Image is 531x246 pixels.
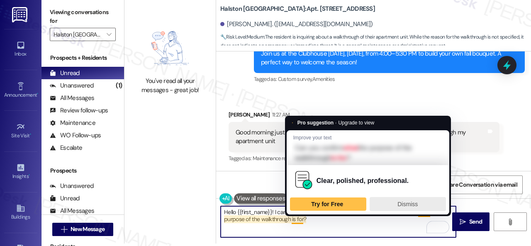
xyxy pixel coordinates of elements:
[61,226,67,233] i: 
[50,6,116,28] label: Viewing conversations for
[229,152,499,164] div: Tagged as:
[50,144,82,152] div: Escalate
[50,94,94,102] div: All Messages
[30,132,31,137] span: •
[114,79,124,92] div: (1)
[452,212,490,231] button: Send
[4,201,37,224] a: Buildings
[220,34,264,40] strong: 🔧 Risk Level: Medium
[50,182,94,190] div: Unanswered
[254,73,525,85] div: Tagged as:
[71,225,105,234] span: New Message
[41,166,124,175] div: Prospects
[41,54,124,62] div: Prospects + Residents
[50,119,95,127] div: Maintenance
[52,223,114,236] button: New Message
[29,172,30,178] span: •
[253,155,299,162] span: Maintenance request
[221,206,456,237] textarea: To enrich screen reader interactions, please activate Accessibility in Grammarly extension settings
[229,110,499,122] div: [PERSON_NAME]
[507,219,513,225] i: 
[220,5,375,13] b: Halston [GEOGRAPHIC_DATA]: Apt. [STREET_ADDRESS]
[236,128,486,146] div: Good morning just checking to see if you know when they are going to walk through my apartment unit
[4,120,37,142] a: Site Visit •
[438,175,523,194] button: Share Conversation via email
[278,76,312,83] span: Custom survey ,
[54,28,102,41] input: All communities
[12,7,29,22] img: ResiDesk Logo
[37,91,38,97] span: •
[469,217,482,226] span: Send
[50,69,80,78] div: Unread
[460,219,466,225] i: 
[134,77,207,95] div: You've read all your messages - great job!
[312,76,335,83] span: Amenities
[50,131,101,140] div: WO Follow-ups
[270,110,290,119] div: 11:27 AM
[4,161,37,183] a: Insights •
[107,31,111,38] i: 
[50,106,108,115] div: Review follow-ups
[50,194,80,203] div: Unread
[137,24,203,73] img: empty-state
[220,20,373,29] div: [PERSON_NAME]. ([EMAIL_ADDRESS][DOMAIN_NAME])
[220,33,531,51] span: : The resident is inquiring about a walkthrough of their apartment unit. While the reason for the...
[443,180,517,189] span: Share Conversation via email
[50,81,94,90] div: Unanswered
[4,38,37,61] a: Inbox
[50,207,94,215] div: All Messages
